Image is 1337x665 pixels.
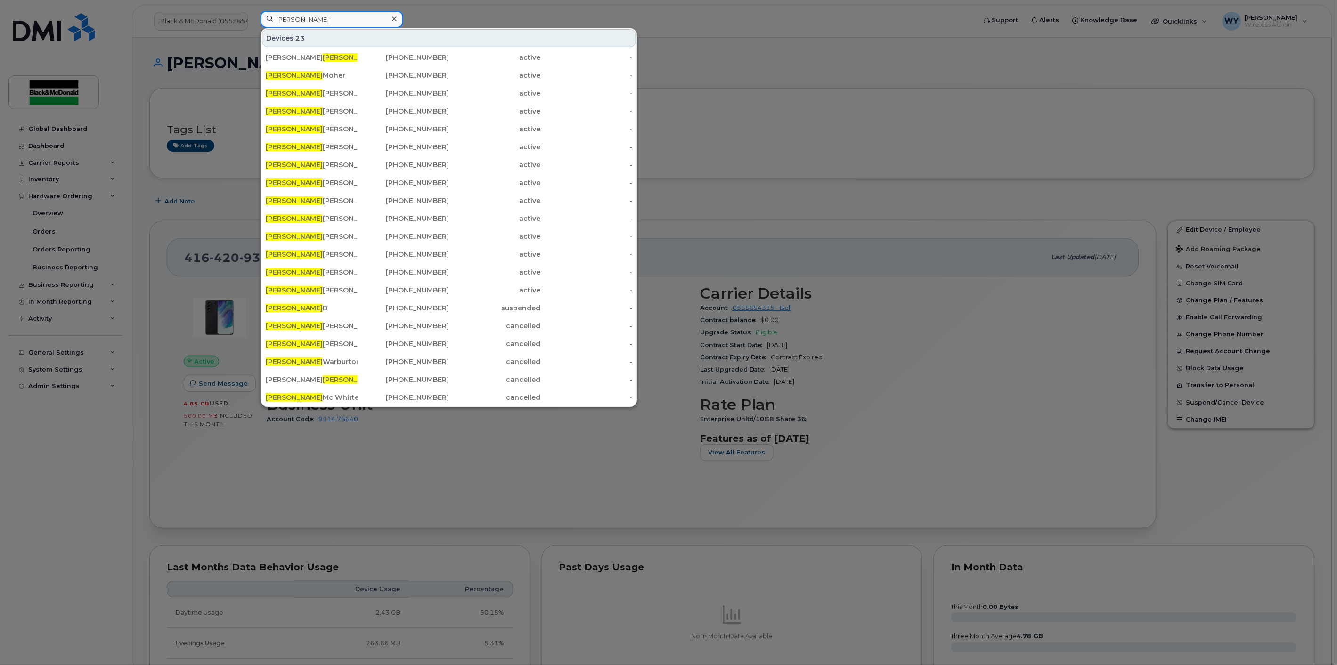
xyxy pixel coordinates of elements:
[541,71,633,80] div: -
[266,178,358,187] div: [PERSON_NAME]
[449,232,541,241] div: active
[449,160,541,170] div: active
[358,106,449,116] div: [PHONE_NUMBER]
[262,138,636,155] a: [PERSON_NAME][PERSON_NAME][PHONE_NUMBER]active-
[262,121,636,138] a: [PERSON_NAME][PERSON_NAME][PHONE_NUMBER]active-
[358,357,449,366] div: [PHONE_NUMBER]
[266,268,358,277] div: [PERSON_NAME]
[323,53,380,62] span: [PERSON_NAME]
[262,335,636,352] a: [PERSON_NAME][PERSON_NAME][PHONE_NUMBER]cancelled-
[358,196,449,205] div: [PHONE_NUMBER]
[266,375,358,384] div: [PERSON_NAME]
[541,142,633,152] div: -
[449,71,541,80] div: active
[541,303,633,313] div: -
[266,125,323,133] span: [PERSON_NAME]
[266,357,323,366] span: [PERSON_NAME]
[262,300,636,316] a: [PERSON_NAME]B[PHONE_NUMBER]suspended-
[541,393,633,402] div: -
[449,339,541,349] div: cancelled
[358,375,449,384] div: [PHONE_NUMBER]
[266,339,358,349] div: [PERSON_NAME]
[266,71,323,80] span: [PERSON_NAME]
[358,71,449,80] div: [PHONE_NUMBER]
[358,232,449,241] div: [PHONE_NUMBER]
[541,375,633,384] div: -
[262,85,636,102] a: [PERSON_NAME][PERSON_NAME] Ipad[PHONE_NUMBER]active-
[358,303,449,313] div: [PHONE_NUMBER]
[541,160,633,170] div: -
[262,353,636,370] a: [PERSON_NAME]Warburton[PHONE_NUMBER]cancelled-
[266,178,323,187] span: [PERSON_NAME]
[541,196,633,205] div: -
[266,214,323,223] span: [PERSON_NAME]
[541,268,633,277] div: -
[262,228,636,245] a: [PERSON_NAME][PERSON_NAME][PHONE_NUMBER]active-
[266,340,323,348] span: [PERSON_NAME]
[266,106,358,116] div: [PERSON_NAME]
[449,303,541,313] div: suspended
[266,268,323,276] span: [PERSON_NAME]
[266,232,358,241] div: [PERSON_NAME]
[323,375,380,384] span: [PERSON_NAME]
[449,321,541,331] div: cancelled
[266,89,358,98] div: [PERSON_NAME] Ipad
[541,339,633,349] div: -
[266,160,358,170] div: [PERSON_NAME] Tablet
[541,250,633,259] div: -
[262,246,636,263] a: [PERSON_NAME][PERSON_NAME][PHONE_NUMBER]active-
[262,67,636,84] a: [PERSON_NAME]Moher[PHONE_NUMBER]active-
[262,156,636,173] a: [PERSON_NAME][PERSON_NAME] Tablet[PHONE_NUMBER]active-
[262,103,636,120] a: [PERSON_NAME][PERSON_NAME][PHONE_NUMBER]active-
[541,321,633,331] div: -
[358,339,449,349] div: [PHONE_NUMBER]
[449,357,541,366] div: cancelled
[449,142,541,152] div: active
[266,196,323,205] span: [PERSON_NAME]
[262,174,636,191] a: [PERSON_NAME][PERSON_NAME][PHONE_NUMBER]active-
[266,285,358,295] div: [PERSON_NAME]
[449,268,541,277] div: active
[449,53,541,62] div: active
[295,33,305,43] span: 23
[266,124,358,134] div: [PERSON_NAME]
[262,192,636,209] a: [PERSON_NAME][PERSON_NAME][PHONE_NUMBER]active-
[266,214,358,223] div: [PERSON_NAME]
[266,89,323,97] span: [PERSON_NAME]
[358,124,449,134] div: [PHONE_NUMBER]
[449,214,541,223] div: active
[449,375,541,384] div: cancelled
[266,357,358,366] div: Warburton
[262,49,636,66] a: [PERSON_NAME][PERSON_NAME][PHONE_NUMBER]active-
[541,178,633,187] div: -
[266,250,323,259] span: [PERSON_NAME]
[358,142,449,152] div: [PHONE_NUMBER]
[266,232,323,241] span: [PERSON_NAME]
[262,389,636,406] a: [PERSON_NAME]Mc Whirter[PHONE_NUMBER]cancelled-
[449,124,541,134] div: active
[541,124,633,134] div: -
[358,321,449,331] div: [PHONE_NUMBER]
[358,89,449,98] div: [PHONE_NUMBER]
[266,143,323,151] span: [PERSON_NAME]
[266,393,323,402] span: [PERSON_NAME]
[262,29,636,47] div: Devices
[449,393,541,402] div: cancelled
[262,264,636,281] a: [PERSON_NAME][PERSON_NAME][PHONE_NUMBER]active-
[266,71,358,80] div: Moher
[449,89,541,98] div: active
[266,286,323,294] span: [PERSON_NAME]
[449,196,541,205] div: active
[262,282,636,299] a: [PERSON_NAME][PERSON_NAME][PHONE_NUMBER]active-
[541,106,633,116] div: -
[358,393,449,402] div: [PHONE_NUMBER]
[266,322,323,330] span: [PERSON_NAME]
[266,53,358,62] div: [PERSON_NAME]
[449,250,541,259] div: active
[262,210,636,227] a: [PERSON_NAME][PERSON_NAME][PHONE_NUMBER]active-
[449,106,541,116] div: active
[266,303,358,313] div: B
[262,317,636,334] a: [PERSON_NAME][PERSON_NAME][PHONE_NUMBER]cancelled-
[358,214,449,223] div: [PHONE_NUMBER]
[266,321,358,331] div: [PERSON_NAME]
